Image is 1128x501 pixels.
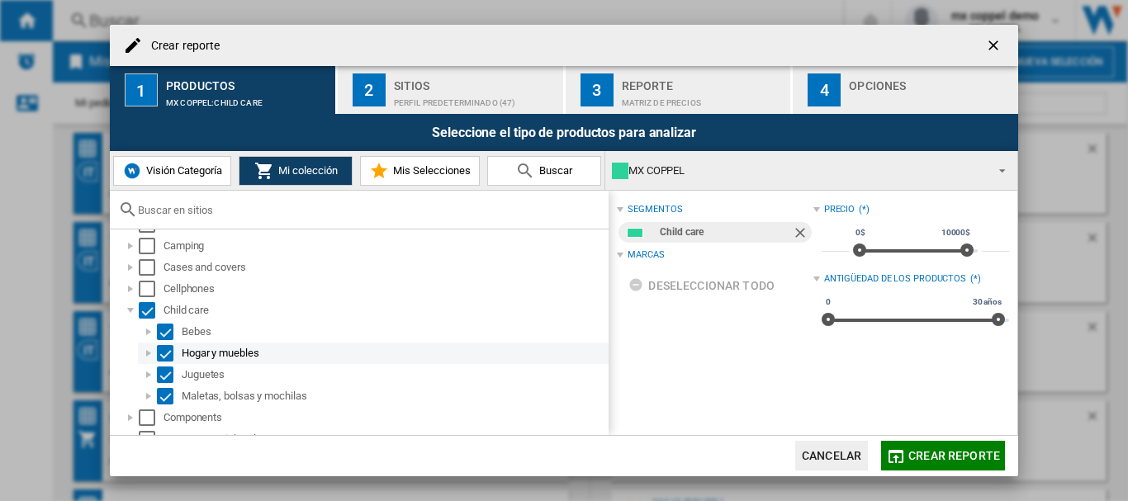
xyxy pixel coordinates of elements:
div: Matriz de precios [622,90,784,107]
md-checkbox: Select [139,302,164,319]
div: Cellphones [164,281,606,297]
button: Cancelar [795,441,868,470]
div: Productos [166,73,329,90]
md-checkbox: Select [157,366,182,383]
div: Marcas [628,248,664,262]
div: Seleccione el tipo de productos para analizar [110,114,1018,151]
div: Computer peripherals [164,431,606,447]
button: Visión Categoría [113,156,231,186]
div: Child care [164,302,606,319]
div: MX COPPEL:Child care [166,90,329,107]
div: MX COPPEL [612,159,984,182]
button: Deseleccionar todo [623,271,780,300]
button: 2 Sitios Perfil predeterminado (47) [338,66,565,114]
div: Bebes [182,324,606,340]
span: 0$ [853,226,868,239]
md-checkbox: Select [139,259,164,276]
md-checkbox: Select [139,431,164,447]
div: Cases and covers [164,259,606,276]
h4: Crear reporte [143,38,220,54]
span: 30 años [970,295,1004,309]
md-checkbox: Select [157,345,182,362]
md-checkbox: Select [139,281,164,297]
div: 4 [808,73,841,106]
button: 4 Opciones [793,66,1018,114]
span: 10000$ [939,226,973,239]
div: Camping [164,238,606,254]
ng-md-icon: getI18NText('BUTTONS.CLOSE_DIALOG') [985,37,1005,57]
input: Buscar en sitios [138,204,600,216]
ng-md-icon: Quitar [792,225,812,244]
button: 1 Productos MX COPPEL:Child care [110,66,337,114]
div: Precio [824,203,855,216]
span: Mis Selecciones [389,164,471,177]
div: segmentos [628,203,682,216]
div: Child care [660,222,791,243]
div: 2 [353,73,386,106]
div: Reporte [622,73,784,90]
div: Maletas, bolsas y mochilas [182,388,606,404]
md-checkbox: Select [139,238,164,254]
span: Crear reporte [908,449,1000,462]
div: 3 [581,73,614,106]
div: Deseleccionar todo [628,271,775,300]
md-checkbox: Select [157,324,182,340]
div: Components [164,409,606,426]
div: Hogar y muebles [182,345,606,362]
span: Mi colección [274,164,338,177]
div: Antigüedad de los productos [824,272,966,286]
div: Opciones [849,73,1012,90]
span: Visión Categoría [142,164,222,177]
div: 1 [125,73,158,106]
md-checkbox: Select [157,388,182,404]
button: 3 Reporte Matriz de precios [566,66,793,114]
button: Crear reporte [881,441,1005,470]
button: Mis Selecciones [360,156,480,186]
img: wiser-icon-blue.png [122,161,142,181]
div: Sitios [394,73,557,90]
button: Buscar [487,156,601,186]
span: 0 [823,295,833,309]
div: Perfil predeterminado (47) [394,90,557,107]
span: Buscar [535,164,572,177]
button: Mi colección [239,156,353,186]
button: getI18NText('BUTTONS.CLOSE_DIALOG') [979,29,1012,62]
div: Juguetes [182,366,606,383]
md-checkbox: Select [139,409,164,426]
